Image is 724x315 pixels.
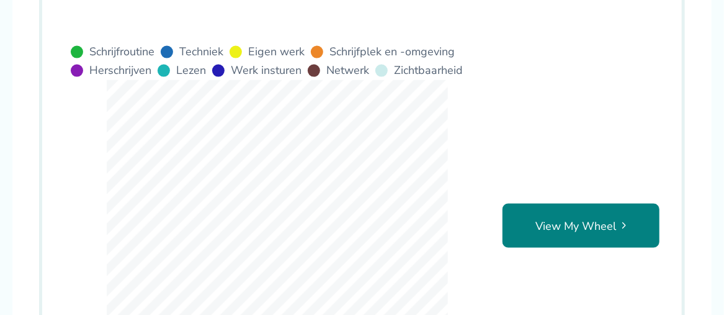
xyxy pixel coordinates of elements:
[503,204,659,248] a: View My Wheel
[248,43,305,62] p: Eigen werk
[326,62,369,80] p: Netwerk
[89,43,154,62] p: Schrijfroutine
[176,62,206,80] p: Lezen
[231,62,302,80] p: Werk insturen
[89,62,151,80] p: Herschrijven
[329,43,455,62] p: Schrijfplek en -omgeving
[394,62,463,80] p: Zichtbaarheid
[179,43,223,62] p: Techniek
